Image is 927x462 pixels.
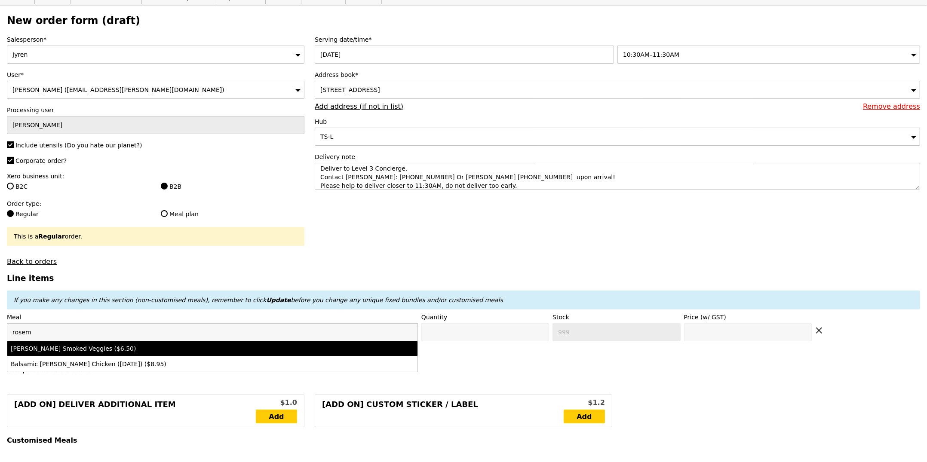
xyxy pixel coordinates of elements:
[38,233,64,240] b: Regular
[7,182,150,191] label: B2C
[7,172,304,181] label: Xero business unit:
[863,102,920,110] a: Remove address
[14,398,256,423] div: [Add on] Deliver Additional Item
[320,86,380,93] span: [STREET_ADDRESS]
[315,35,920,44] label: Serving date/time*
[15,157,67,164] span: Corporate order?
[256,410,297,423] a: Add
[7,157,14,164] input: Corporate order?
[161,210,304,218] label: Meal plan
[161,210,168,217] input: Meal plan
[320,133,333,140] span: TS-L
[315,117,920,126] label: Hub
[14,297,503,303] em: If you make any changes in this section (non-customised meals), remember to click before you chan...
[7,199,304,208] label: Order type:
[7,15,920,27] h2: New order form (draft)
[7,106,304,114] label: Processing user
[315,70,920,79] label: Address book*
[315,46,614,64] input: Serving date
[421,313,549,321] label: Quantity
[12,51,28,58] span: Jyren
[14,232,298,241] div: This is a order.
[7,141,14,148] input: Include utensils (Do you hate our planet?)
[7,210,14,217] input: Regular
[7,436,920,444] h4: Customised Meals
[315,102,403,110] a: Add address (if not in list)
[7,70,304,79] label: User*
[553,313,680,321] label: Stock
[623,51,679,58] span: 10:30AM–11:30AM
[7,274,920,283] h3: Line items
[7,183,14,190] input: B2C
[564,398,605,408] div: $1.2
[7,35,304,44] label: Salesperson*
[7,210,150,218] label: Regular
[7,366,920,374] h4: Unique Fixed Bundles
[684,313,812,321] label: Price (w/ GST)
[564,410,605,423] a: Add
[315,153,920,161] label: Delivery note
[256,398,297,408] div: $1.0
[12,86,224,93] span: [PERSON_NAME] ([EMAIL_ADDRESS][PERSON_NAME][DOMAIN_NAME])
[161,183,168,190] input: B2B
[11,344,313,353] div: [PERSON_NAME] Smoked Veggies ($6.50)
[7,257,57,266] a: Back to orders
[7,313,418,321] label: Meal
[11,360,313,368] div: Balsamic [PERSON_NAME] Chicken ([DATE]) ($8.95)
[15,142,142,149] span: Include utensils (Do you hate our planet?)
[322,398,564,423] div: [Add on] Custom Sticker / Label
[161,182,304,191] label: B2B
[266,297,291,303] b: Update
